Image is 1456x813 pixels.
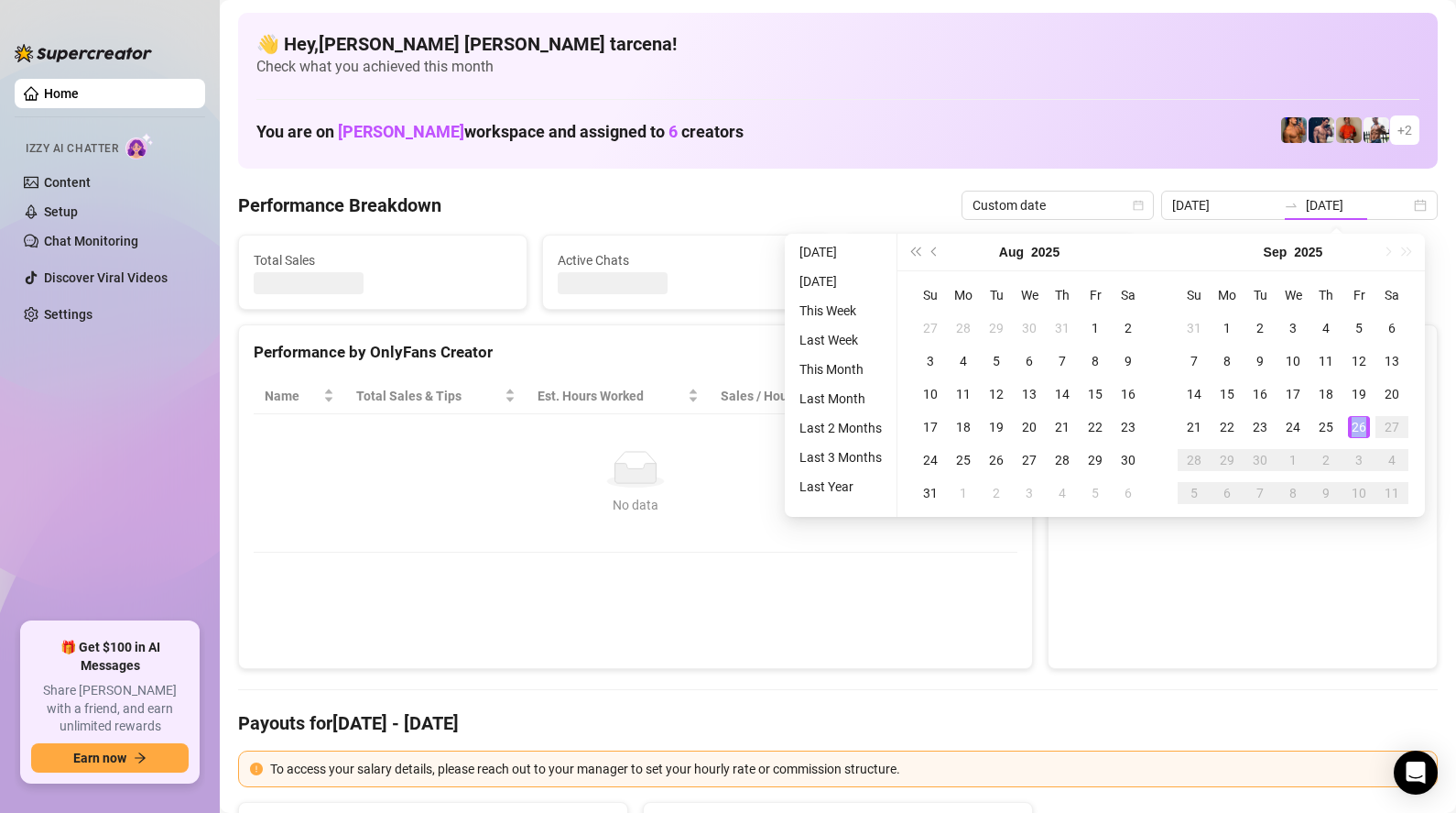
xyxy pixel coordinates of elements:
[721,386,822,406] span: Sales / Hour
[238,710,1438,736] h4: Payouts for [DATE] - [DATE]
[256,122,744,142] h1: You are on workspace and assigned to creators
[1306,195,1410,215] input: End date
[338,122,464,141] span: [PERSON_NAME]
[1284,198,1298,213] span: to
[1284,198,1298,213] span: swap-right
[1063,340,1422,365] div: Sales by OnlyFans Creator
[270,759,1426,779] div: To access your salary details, please reach out to your manager to set your hourly rate or commis...
[1172,195,1277,215] input: Start date
[356,386,501,406] span: Total Sales & Tips
[668,122,678,141] span: 6
[44,175,91,190] a: Content
[710,379,848,414] th: Sales / Hour
[31,743,189,773] button: Earn nowarrow-right
[238,192,441,218] h4: Performance Breakdown
[1397,120,1412,140] span: + 2
[44,86,79,101] a: Home
[859,386,993,406] span: Chat Conversion
[31,639,189,675] span: 🎁 Get $100 in AI Messages
[1281,117,1307,143] img: JG
[44,234,138,248] a: Chat Monitoring
[254,340,1017,365] div: Performance by OnlyFans Creator
[250,763,263,775] span: exclamation-circle
[31,682,189,736] span: Share [PERSON_NAME] with a friend, and earn unlimited rewards
[15,44,152,62] img: logo-BBDzfeDw.svg
[848,379,1018,414] th: Chat Conversion
[1133,200,1144,211] span: calendar
[345,379,527,414] th: Total Sales & Tips
[134,752,147,764] span: arrow-right
[256,31,1419,57] h4: 👋 Hey, [PERSON_NAME] [PERSON_NAME] tarcena !
[73,751,126,765] span: Earn now
[44,270,168,285] a: Discover Viral Videos
[861,250,1119,270] span: Messages Sent
[1336,117,1362,143] img: Justin
[125,133,154,159] img: AI Chatter
[538,386,684,406] div: Est. Hours Worked
[272,495,999,515] div: No data
[1309,117,1334,143] img: Axel
[1364,117,1389,143] img: JUSTIN
[558,250,816,270] span: Active Chats
[254,250,512,270] span: Total Sales
[972,192,1143,219] span: Custom date
[26,140,118,158] span: Izzy AI Chatter
[265,386,320,406] span: Name
[44,307,92,322] a: Settings
[44,204,78,219] a: Setup
[254,379,345,414] th: Name
[1394,751,1438,795] div: Open Intercom Messenger
[256,57,1419,77] span: Check what you achieved this month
